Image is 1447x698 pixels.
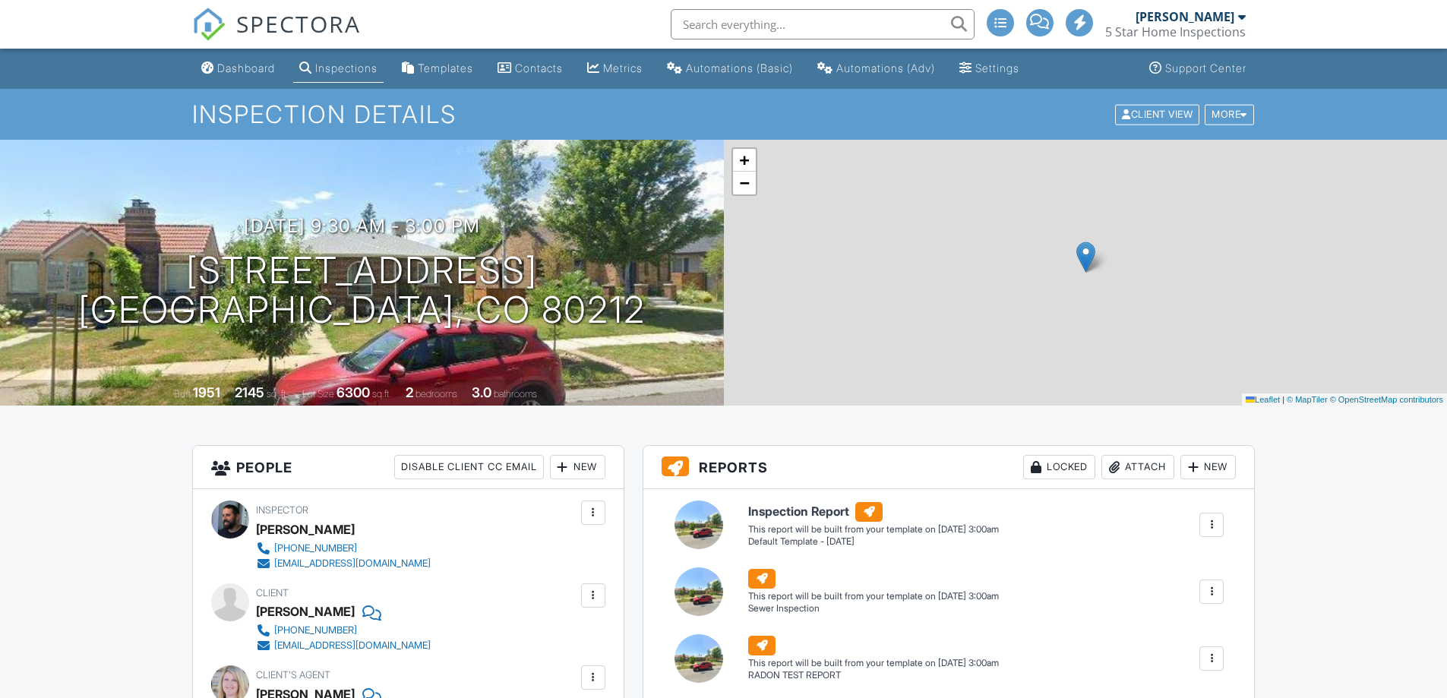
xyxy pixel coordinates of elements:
div: Automations (Basic) [686,62,793,74]
span: | [1282,395,1284,404]
a: Metrics [581,55,649,83]
div: Settings [975,62,1019,74]
div: [PHONE_NUMBER] [274,542,357,554]
div: Automations (Adv) [836,62,935,74]
a: © OpenStreetMap contributors [1330,395,1443,404]
div: New [1180,455,1236,479]
a: [PHONE_NUMBER] [256,541,431,556]
span: Lot Size [302,388,334,400]
span: bathrooms [494,388,537,400]
a: Templates [396,55,479,83]
div: This report will be built from your template on [DATE] 3:00am [748,590,999,602]
h1: [STREET_ADDRESS] [GEOGRAPHIC_DATA], CO 80212 [78,251,646,331]
span: sq. ft. [267,388,288,400]
div: Templates [418,62,473,74]
h3: [DATE] 9:30 am - 3:00 pm [244,216,480,236]
div: 2 [406,384,413,400]
div: [PERSON_NAME] [256,600,355,623]
a: [PHONE_NUMBER] [256,623,431,638]
a: Client View [1114,108,1203,119]
a: [EMAIL_ADDRESS][DOMAIN_NAME] [256,556,431,571]
div: Contacts [515,62,563,74]
div: Locked [1023,455,1095,479]
div: 2145 [235,384,264,400]
span: SPECTORA [236,8,361,39]
input: Search everything... [671,9,975,39]
span: Client's Agent [256,669,330,681]
a: Automations (Basic) [661,55,799,83]
a: Contacts [491,55,569,83]
div: Client View [1115,104,1199,125]
img: The Best Home Inspection Software - Spectora [192,8,226,41]
div: 6300 [336,384,370,400]
a: SPECTORA [192,21,361,52]
div: RADON TEST REPORT [748,669,999,682]
a: Zoom in [733,149,756,172]
div: This report will be built from your template on [DATE] 3:00am [748,657,999,669]
div: 5 Star Home Inspections [1105,24,1246,39]
div: [EMAIL_ADDRESS][DOMAIN_NAME] [274,640,431,652]
div: New [550,455,605,479]
a: [EMAIL_ADDRESS][DOMAIN_NAME] [256,638,431,653]
div: [PERSON_NAME] [256,518,355,541]
img: Marker [1076,242,1095,273]
div: [PERSON_NAME] [1136,9,1234,24]
div: Default Template - [DATE] [748,535,999,548]
h1: Inspection Details [192,101,1256,128]
span: bedrooms [415,388,457,400]
div: Sewer Inspection [748,602,999,615]
h6: Inspection Report [748,502,999,522]
a: © MapTiler [1287,395,1328,404]
div: [EMAIL_ADDRESS][DOMAIN_NAME] [274,557,431,570]
div: Inspections [315,62,378,74]
div: 3.0 [472,384,491,400]
div: More [1205,104,1254,125]
div: 1951 [193,384,220,400]
span: Client [256,587,289,599]
span: Inspector [256,504,308,516]
a: Support Center [1143,55,1253,83]
a: Inspections [293,55,384,83]
span: + [739,150,749,169]
h3: Reports [643,446,1255,489]
div: Dashboard [217,62,275,74]
div: [PHONE_NUMBER] [274,624,357,636]
a: Settings [953,55,1025,83]
a: Leaflet [1246,395,1280,404]
a: Zoom out [733,172,756,194]
a: Dashboard [195,55,281,83]
div: Metrics [603,62,643,74]
div: Attach [1101,455,1174,479]
span: − [739,173,749,192]
div: Disable Client CC Email [394,455,544,479]
span: sq.ft. [372,388,391,400]
h3: People [193,446,624,489]
div: Support Center [1165,62,1246,74]
a: Automations (Advanced) [811,55,941,83]
span: Built [174,388,191,400]
div: This report will be built from your template on [DATE] 3:00am [748,523,999,535]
